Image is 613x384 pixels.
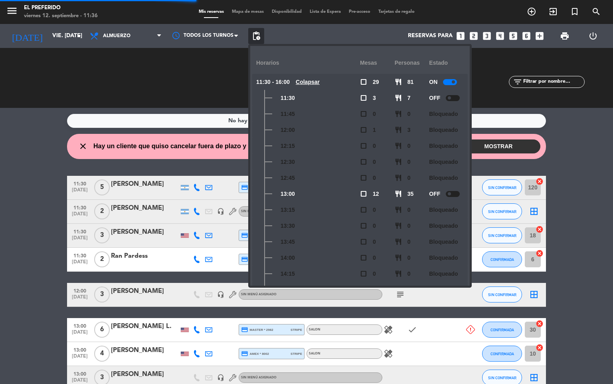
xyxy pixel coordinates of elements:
i: looks_6 [521,31,532,41]
i: border_all [529,290,539,299]
span: Bloqueado [429,269,458,279]
span: Mapa de mesas [228,10,268,14]
span: check_box_outline_blank [360,142,367,149]
span: restaurant [395,158,402,165]
span: 6 [94,322,110,338]
div: [PERSON_NAME] [111,179,179,189]
span: Pre-acceso [345,10,374,14]
span: 0 [373,269,376,279]
span: 1 [373,125,376,135]
span: stripe [291,327,302,332]
span: 11:30 [70,203,90,212]
span: [DATE] [70,330,90,339]
span: 0 [373,173,376,183]
i: add_circle_outline [527,7,536,16]
span: SIN CONFIRMAR [488,233,516,238]
span: 14:15 [281,269,295,279]
span: [DATE] [70,294,90,304]
span: 0 [407,269,411,279]
span: 0 [407,237,411,247]
span: 12:30 [281,157,295,167]
span: [DATE] [70,187,90,197]
span: 0 [407,221,411,231]
span: Bloqueado [429,221,458,231]
span: check_box_outline_blank [360,206,367,213]
div: Ran Pardess [111,251,179,261]
span: Hay un cliente que quiso cancelar fuera de plazo y avisa que no honrará su reserva [93,141,346,151]
button: SIN CONFIRMAR [482,227,522,243]
span: amex * 8002 [241,350,269,357]
span: visa * 9282 [241,232,267,239]
span: Sin menú asignado [241,210,277,213]
span: 3 [407,125,411,135]
span: 5 [94,179,110,195]
span: SALON [309,352,320,355]
span: Bloqueado [429,157,458,167]
span: 11:30 [70,179,90,188]
span: 13:00 [281,189,295,199]
span: [DATE] [70,211,90,221]
i: search [591,7,601,16]
input: Filtrar por nombre... [522,78,584,86]
span: check_box_outline_blank [360,190,367,197]
span: master * 2982 [241,326,273,333]
div: personas [395,52,429,74]
i: turned_in_not [570,7,579,16]
span: Bloqueado [429,125,458,135]
span: 3 [94,227,110,243]
span: 13:30 [281,221,295,231]
span: restaurant [395,270,402,277]
i: add_box [534,31,545,41]
i: exit_to_app [548,7,558,16]
span: 0 [407,157,411,167]
span: 13:15 [281,205,295,215]
span: Reservas para [408,33,453,39]
span: SIN CONFIRMAR [488,376,516,380]
i: headset_mic [217,291,224,298]
span: print [560,31,569,41]
i: border_all [529,207,539,216]
span: 2 [94,203,110,219]
span: check_box_outline_blank [360,222,367,229]
span: ON [429,78,437,87]
span: Bloqueado [429,141,458,151]
span: restaurant [395,174,402,181]
span: 12 [373,189,379,199]
span: [DATE] [70,235,90,245]
i: healing [384,349,393,358]
span: check_box_outline_blank [360,270,367,277]
span: 0 [373,141,376,151]
span: Almuerzo [103,33,131,39]
span: 12:00 [281,125,295,135]
div: [PERSON_NAME] [111,369,179,380]
span: 13:45 [281,237,295,247]
span: Sin menú asignado [241,293,277,296]
span: restaurant [395,222,402,229]
span: check_box_outline_blank [360,78,367,86]
span: 3 [94,287,110,302]
span: 0 [407,141,411,151]
span: 12:15 [281,141,295,151]
div: [PERSON_NAME] [111,286,179,296]
div: [PERSON_NAME] L. [111,321,179,332]
div: Mesas [360,52,395,74]
i: close [78,141,88,151]
span: restaurant [395,126,402,133]
span: Disponibilidad [268,10,306,14]
span: SALON [309,328,320,331]
span: Sin menú asignado [241,376,277,379]
span: visa * 8346 [241,184,267,191]
span: restaurant [395,238,402,245]
i: looks_4 [495,31,505,41]
span: check_box_outline_blank [360,174,367,181]
span: 0 [373,205,376,215]
button: menu [6,5,18,20]
span: 12:45 [281,173,295,183]
span: 0 [407,109,411,119]
span: Bloqueado [429,237,458,247]
span: 13:00 [70,345,90,354]
span: check_box_outline_blank [360,254,367,261]
div: viernes 12. septiembre - 11:36 [24,12,98,20]
span: 14:00 [281,253,295,263]
span: pending_actions [251,31,261,41]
